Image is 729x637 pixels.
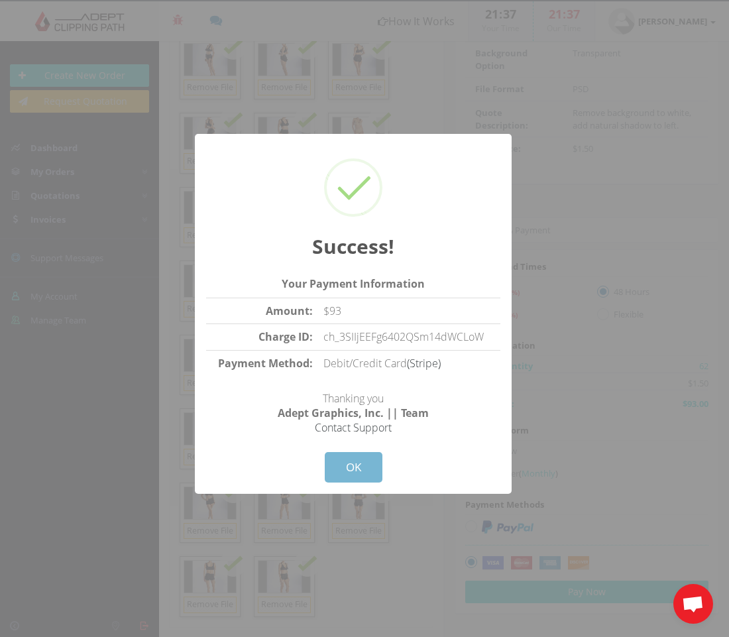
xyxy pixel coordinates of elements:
strong: Adept Graphics, Inc. || Team [278,406,429,420]
div: Open chat [673,584,713,624]
h2: Success! [206,233,500,260]
td: Debit/Credit Card [318,351,500,376]
td: ch_3SIIjEEFg6402QSm14dWCLoW [318,324,500,351]
strong: Charge ID: [258,329,313,344]
strong: Amount: [266,304,313,318]
button: OK [325,452,382,483]
td: $93 [318,298,500,324]
p: Thanking you [206,376,500,435]
a: (Stripe) [407,356,441,371]
strong: Payment Method: [218,356,313,371]
strong: Your Payment Information [282,276,425,291]
a: Contact Support [315,420,392,435]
